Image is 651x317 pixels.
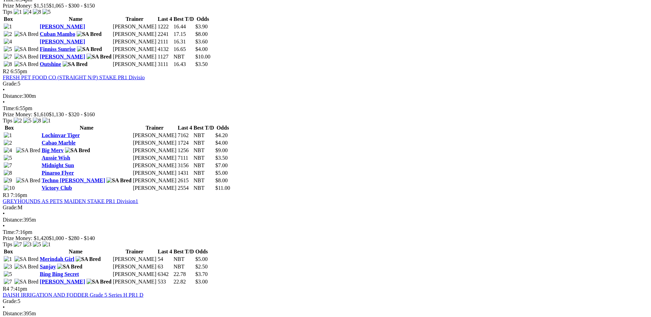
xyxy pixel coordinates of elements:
[178,162,193,169] td: 3156
[193,170,214,176] td: NBT
[14,31,39,37] img: SA Bred
[173,38,194,45] td: 16.31
[16,177,40,184] img: SA Bred
[215,124,230,131] th: Odds
[3,217,23,223] span: Distance:
[3,93,23,99] span: Distance:
[42,241,51,248] img: 1
[113,46,157,53] td: [PERSON_NAME]
[42,177,105,183] a: Techno [PERSON_NAME]
[77,31,102,37] img: SA Bred
[39,248,112,255] th: Name
[3,235,648,241] div: Prize Money: $1,420
[113,23,157,30] td: [PERSON_NAME]
[11,286,27,292] span: 7:41pm
[113,38,157,45] td: [PERSON_NAME]
[42,155,70,161] a: Aussie Wish
[76,256,101,262] img: SA Bred
[4,249,13,254] span: Box
[42,162,74,168] a: Midnight Sun
[39,16,112,23] th: Name
[157,271,172,278] td: 6342
[113,263,157,270] td: [PERSON_NAME]
[3,211,5,216] span: •
[195,39,208,44] span: $3.60
[113,31,157,38] td: [PERSON_NAME]
[3,304,5,310] span: •
[33,118,41,124] img: 8
[14,256,39,262] img: SA Bred
[178,132,193,139] td: 7162
[132,177,177,184] td: [PERSON_NAME]
[215,185,230,191] span: $11.00
[41,124,132,131] th: Name
[173,16,194,23] th: Best T/D
[3,229,648,235] div: 7:16pm
[113,271,157,278] td: [PERSON_NAME]
[63,61,88,67] img: SA Bred
[215,132,227,138] span: $4.20
[193,185,214,191] td: NBT
[4,140,12,146] img: 2
[173,53,194,60] td: NBT
[3,105,648,111] div: 6:55pm
[42,185,72,191] a: Victory Club
[113,256,157,263] td: [PERSON_NAME]
[178,155,193,161] td: 7111
[132,132,177,139] td: [PERSON_NAME]
[40,256,74,262] a: Merindah Girl
[173,263,194,270] td: NBT
[173,46,194,53] td: 16.65
[193,140,214,146] td: NBT
[106,177,131,184] img: SA Bred
[3,75,145,80] a: FRESH PET FOOD CO (STRAIGHT N/P) STAKE PR1 Divisio
[3,68,9,74] span: R2
[4,147,12,154] img: 4
[40,31,75,37] a: Cuban Mambo
[157,256,172,263] td: 54
[113,16,157,23] th: Trainer
[193,162,214,169] td: NBT
[215,147,227,153] span: $9.00
[3,223,5,229] span: •
[193,147,214,154] td: NBT
[3,311,23,316] span: Distance:
[42,132,80,138] a: Lochinvar Tiger
[49,235,95,241] span: $1,000 - $280 - $140
[157,23,172,30] td: 1222
[4,24,12,30] img: 1
[3,81,18,87] span: Grade:
[113,61,157,68] td: [PERSON_NAME]
[42,9,51,15] img: 5
[195,24,208,29] span: $3.90
[113,248,157,255] th: Trainer
[14,279,39,285] img: SA Bred
[4,279,12,285] img: 7
[33,241,41,248] img: 5
[157,61,172,68] td: 3111
[195,264,208,269] span: $2.50
[40,39,85,44] a: [PERSON_NAME]
[157,53,172,60] td: 1127
[157,46,172,53] td: 4132
[195,256,208,262] span: $5.00
[3,87,5,93] span: •
[49,111,95,117] span: $1,130 - $320 - $160
[132,155,177,161] td: [PERSON_NAME]
[4,256,12,262] img: 1
[42,147,64,153] a: Big Merv
[3,286,9,292] span: R4
[195,54,210,60] span: $10.00
[77,46,102,52] img: SA Bred
[3,3,648,9] div: Prize Money: $1,515
[3,198,138,204] a: GREYHOUNDS AS PETS MAIDEN STAKE PR1 Division1
[178,177,193,184] td: 2615
[178,185,193,191] td: 2554
[173,61,194,68] td: 16.43
[193,155,214,161] td: NBT
[4,39,12,45] img: 4
[113,53,157,60] td: [PERSON_NAME]
[195,46,208,52] span: $4.00
[3,204,18,210] span: Grade:
[173,256,194,263] td: NBT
